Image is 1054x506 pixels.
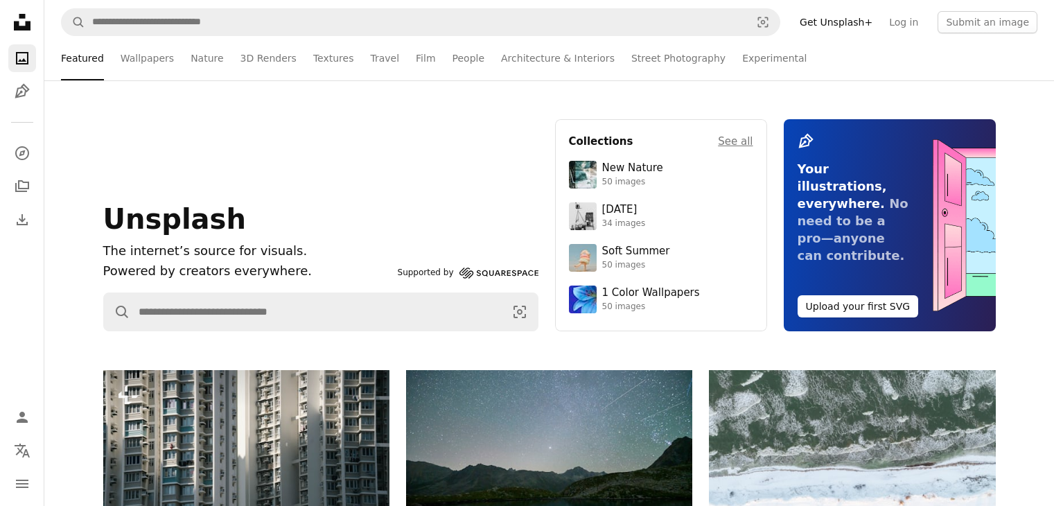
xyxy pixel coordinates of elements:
a: Download History [8,206,36,234]
a: See all [718,133,753,150]
h4: Collections [569,133,633,150]
div: 34 images [602,218,646,229]
button: Search Unsplash [62,9,85,35]
span: Your illustrations, everywhere. [798,162,887,211]
span: Unsplash [103,203,246,235]
a: Experimental [742,36,807,80]
a: Nature [191,36,223,80]
button: Submit an image [938,11,1037,33]
a: Log in [881,11,926,33]
a: Soft Summer50 images [569,244,753,272]
button: Visual search [746,9,780,35]
a: Supported by [398,265,538,281]
a: Illustrations [8,78,36,105]
img: premium_photo-1755037089989-422ee333aef9 [569,161,597,189]
a: Log in / Sign up [8,403,36,431]
div: 1 Color Wallpapers [602,286,700,300]
a: [DATE]34 images [569,202,753,230]
form: Find visuals sitewide [61,8,780,36]
a: New Nature50 images [569,161,753,189]
p: Powered by creators everywhere. [103,261,392,281]
img: premium_photo-1749544311043-3a6a0c8d54af [569,244,597,272]
a: Photos [8,44,36,72]
a: Wallpapers [121,36,174,80]
div: 50 images [602,302,700,313]
a: Collections [8,173,36,200]
button: Upload your first SVG [798,295,919,317]
button: Menu [8,470,36,498]
a: Street Photography [631,36,726,80]
img: photo-1682590564399-95f0109652fe [569,202,597,230]
div: [DATE] [602,203,646,217]
span: No need to be a pro—anyone can contribute. [798,196,908,263]
a: Get Unsplash+ [791,11,881,33]
h1: The internet’s source for visuals. [103,241,392,261]
div: 50 images [602,260,670,271]
a: People [453,36,485,80]
a: 1 Color Wallpapers50 images [569,286,753,313]
form: Find visuals sitewide [103,293,538,331]
a: Tall apartment buildings with many windows and balconies. [103,456,389,469]
div: New Nature [602,162,663,175]
div: 50 images [602,177,663,188]
div: Soft Summer [602,245,670,259]
a: Textures [313,36,354,80]
a: 3D Renders [240,36,297,80]
a: Film [416,36,435,80]
button: Visual search [502,293,538,331]
a: Travel [370,36,399,80]
a: Starry night sky over a calm mountain lake [406,459,692,471]
a: Explore [8,139,36,167]
button: Search Unsplash [104,293,130,331]
img: premium_photo-1688045582333-c8b6961773e0 [569,286,597,313]
button: Language [8,437,36,464]
a: Snow covered landscape with frozen water [709,471,995,483]
a: Architecture & Interiors [501,36,615,80]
